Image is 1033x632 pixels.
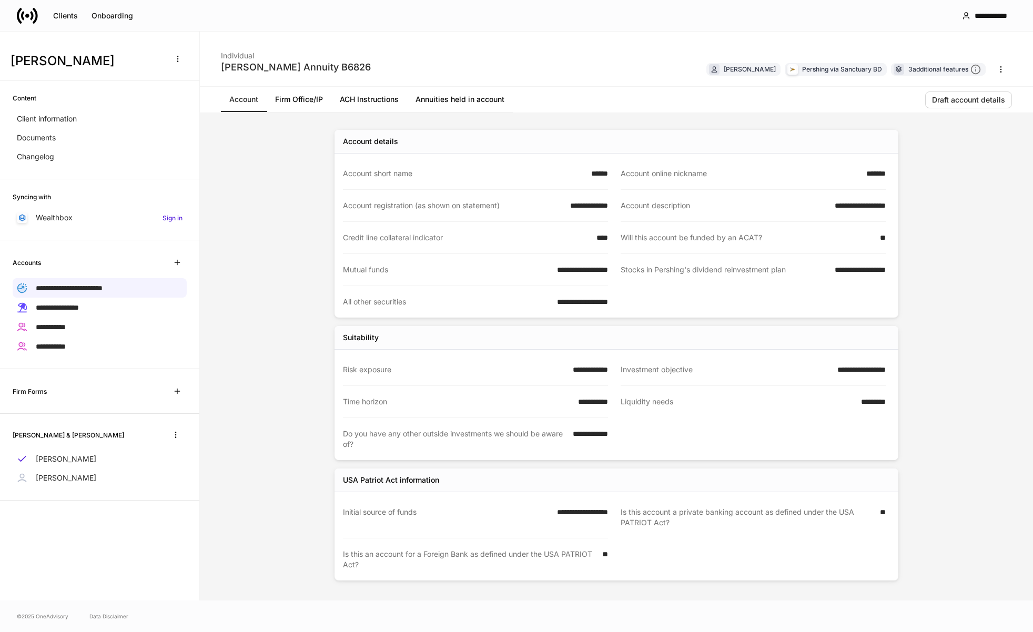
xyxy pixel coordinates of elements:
[13,109,187,128] a: Client information
[13,208,187,227] a: WealthboxSign in
[89,612,128,620] a: Data Disclaimer
[17,151,54,162] p: Changelog
[932,96,1005,104] div: Draft account details
[621,396,855,407] div: Liquidity needs
[11,53,163,69] h3: [PERSON_NAME]
[343,332,379,343] div: Suitability
[163,213,183,223] h6: Sign in
[17,114,77,124] p: Client information
[343,264,551,275] div: Mutual funds
[621,364,831,375] div: Investment objective
[53,12,78,19] div: Clients
[13,386,47,396] h6: Firm Forms
[13,192,51,202] h6: Syncing with
[908,64,981,75] div: 3 additional features
[13,147,187,166] a: Changelog
[621,264,828,276] div: Stocks in Pershing's dividend reinvestment plan
[46,7,85,24] button: Clients
[17,132,56,143] p: Documents
[13,468,187,487] a: [PERSON_NAME]
[331,87,407,112] a: ACH Instructions
[36,454,96,464] p: [PERSON_NAME]
[343,396,572,407] div: Time horizon
[925,91,1012,108] button: Draft account details
[36,473,96,483] p: [PERSON_NAME]
[802,64,882,74] div: Pershing via Sanctuary BD
[343,549,596,570] div: Is this an account for a Foreign Bank as defined under the USA PATRIOT Act?
[267,87,331,112] a: Firm Office/IP
[621,232,874,243] div: Will this account be funded by an ACAT?
[343,200,564,211] div: Account registration (as shown on statement)
[343,297,551,307] div: All other securities
[343,168,585,179] div: Account short name
[92,12,133,19] div: Onboarding
[724,64,776,74] div: [PERSON_NAME]
[13,450,187,468] a: [PERSON_NAME]
[13,258,41,268] h6: Accounts
[621,507,874,528] div: Is this account a private banking account as defined under the USA PATRIOT Act?
[621,168,860,179] div: Account online nickname
[85,7,140,24] button: Onboarding
[13,93,36,103] h6: Content
[407,87,513,112] a: Annuities held in account
[13,128,187,147] a: Documents
[221,87,267,112] a: Account
[221,61,371,74] div: [PERSON_NAME] Annuity B6826
[221,44,371,61] div: Individual
[343,507,551,527] div: Initial source of funds
[343,232,590,243] div: Credit line collateral indicator
[343,475,439,485] div: USA Patriot Act information
[13,430,124,440] h6: [PERSON_NAME] & [PERSON_NAME]
[343,364,566,375] div: Risk exposure
[343,136,398,147] div: Account details
[343,429,566,450] div: Do you have any other outside investments we should be aware of?
[17,612,68,620] span: © 2025 OneAdvisory
[36,212,73,223] p: Wealthbox
[621,200,828,211] div: Account description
